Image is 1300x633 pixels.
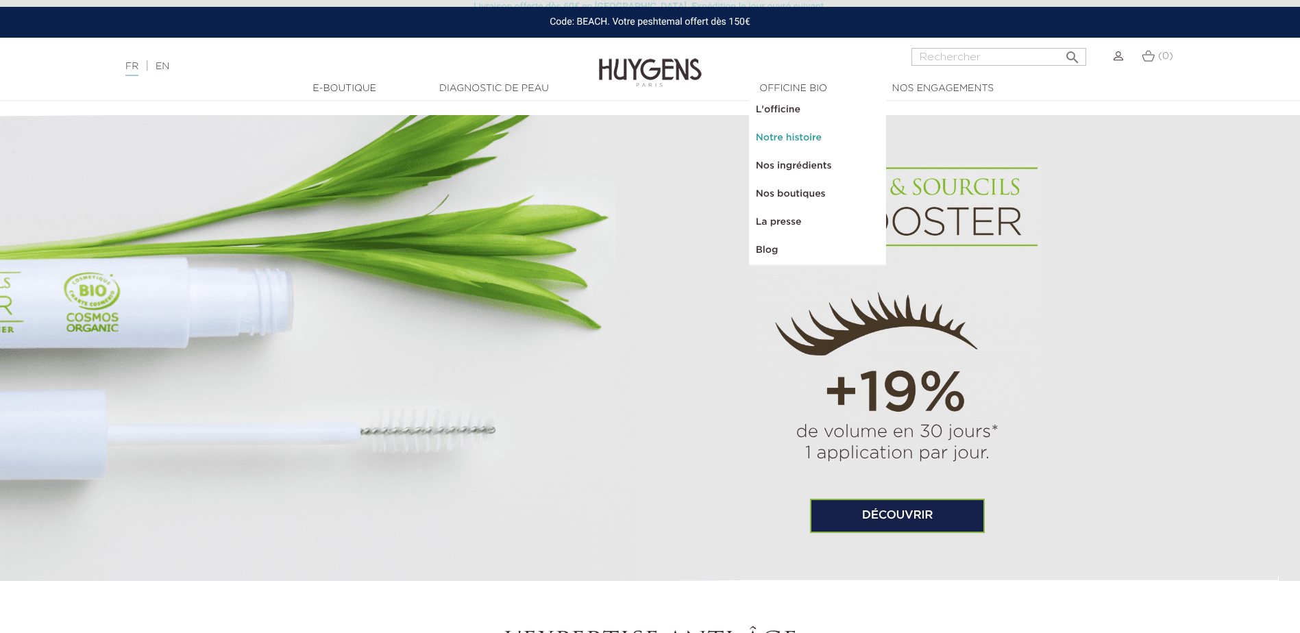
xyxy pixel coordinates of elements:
p: de volume en 30 jours* 1 application par jour. [755,422,1041,464]
img: cils sourcils [755,163,1041,422]
a: Nos boutiques [749,180,886,208]
div: | [119,58,531,75]
span: (0) [1158,51,1173,61]
a: L'officine [749,96,886,124]
a: E-Boutique [276,82,413,96]
input: Rechercher [911,48,1086,66]
a: EN [156,62,169,71]
img: Huygens [599,36,702,89]
a: FR [125,62,138,76]
a: Notre histoire [749,124,886,152]
a: Blog [749,236,886,264]
button:  [1060,44,1085,62]
i:  [1064,45,1081,62]
a: Officine Bio [725,82,862,96]
a: Découvrir [810,499,985,533]
a: Nos ingrédients [749,152,886,180]
a: La presse [749,208,886,236]
a: Nos engagements [874,82,1011,96]
a: Diagnostic de peau [426,82,563,96]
